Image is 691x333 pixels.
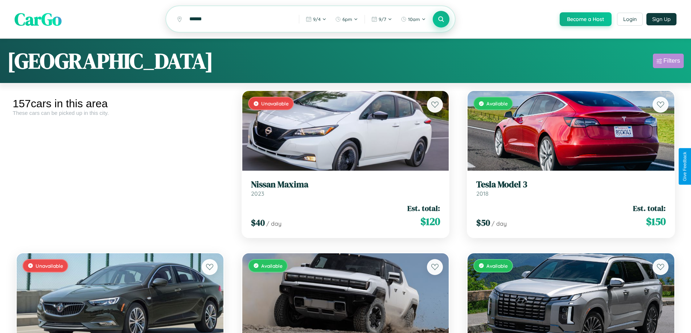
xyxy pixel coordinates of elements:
[15,7,62,31] span: CarGo
[420,214,440,229] span: $ 120
[407,203,440,213] span: Est. total:
[633,203,666,213] span: Est. total:
[379,16,386,22] span: 9 / 7
[13,110,227,116] div: These cars can be picked up in this city.
[266,220,281,227] span: / day
[476,179,666,190] h3: Tesla Model 3
[408,16,420,22] span: 10am
[251,179,440,197] a: Nissan Maxima2023
[261,100,289,107] span: Unavailable
[251,190,264,197] span: 2023
[646,214,666,229] span: $ 150
[476,217,490,229] span: $ 50
[7,46,213,76] h1: [GEOGRAPHIC_DATA]
[368,13,396,25] button: 9/7
[491,220,507,227] span: / day
[486,263,508,269] span: Available
[251,179,440,190] h3: Nissan Maxima
[36,263,63,269] span: Unavailable
[486,100,508,107] span: Available
[617,13,643,26] button: Login
[663,57,680,64] div: Filters
[13,97,227,110] div: 157 cars in this area
[251,217,265,229] span: $ 40
[261,263,283,269] span: Available
[332,13,362,25] button: 6pm
[476,179,666,197] a: Tesla Model 32018
[313,16,321,22] span: 9 / 4
[653,54,684,68] button: Filters
[560,12,612,26] button: Become a Host
[476,190,489,197] span: 2018
[397,13,429,25] button: 10am
[302,13,330,25] button: 9/4
[342,16,352,22] span: 6pm
[682,152,687,181] div: Give Feedback
[646,13,676,25] button: Sign Up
